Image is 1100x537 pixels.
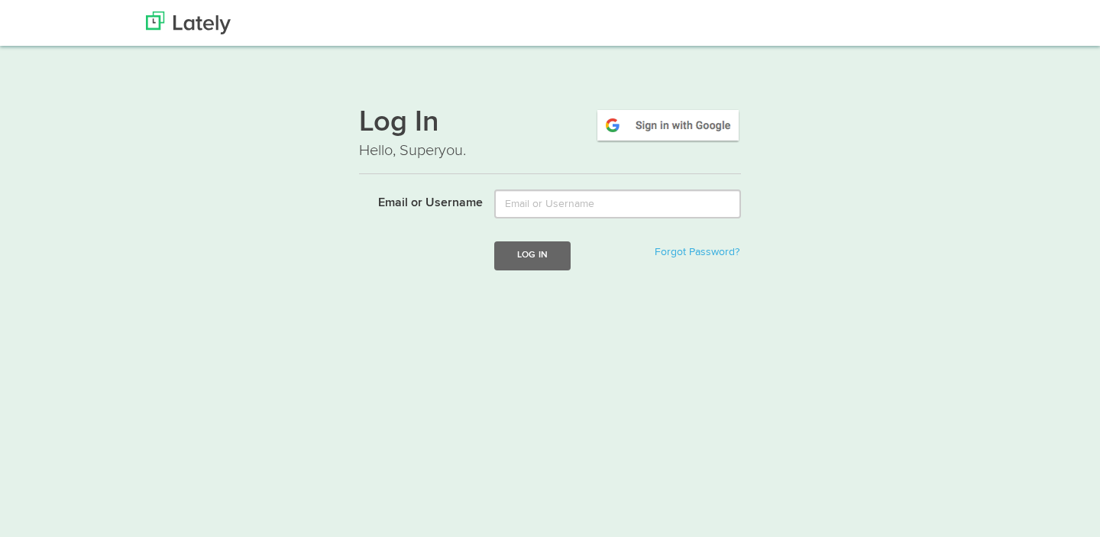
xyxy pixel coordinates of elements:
[359,140,741,162] p: Hello, Superyou.
[494,241,571,270] button: Log In
[595,108,741,143] img: google-signin.png
[494,189,741,218] input: Email or Username
[146,11,231,34] img: Lately
[359,108,741,140] h1: Log In
[655,247,739,257] a: Forgot Password?
[348,189,483,212] label: Email or Username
